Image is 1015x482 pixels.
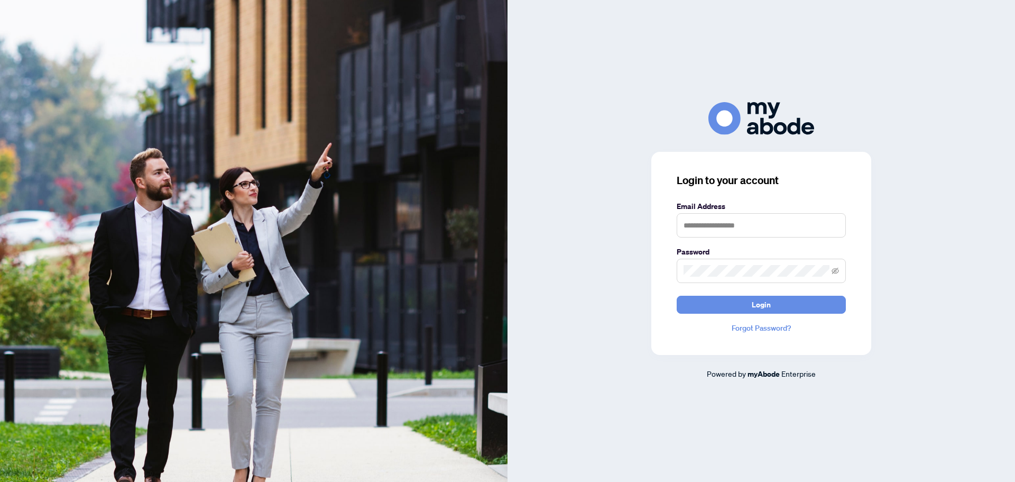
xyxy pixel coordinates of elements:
[677,173,846,188] h3: Login to your account
[752,296,771,313] span: Login
[832,267,839,275] span: eye-invisible
[708,102,814,134] img: ma-logo
[677,201,846,212] label: Email Address
[677,296,846,314] button: Login
[781,369,816,378] span: Enterprise
[677,246,846,258] label: Password
[748,368,780,380] a: myAbode
[677,322,846,334] a: Forgot Password?
[707,369,746,378] span: Powered by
